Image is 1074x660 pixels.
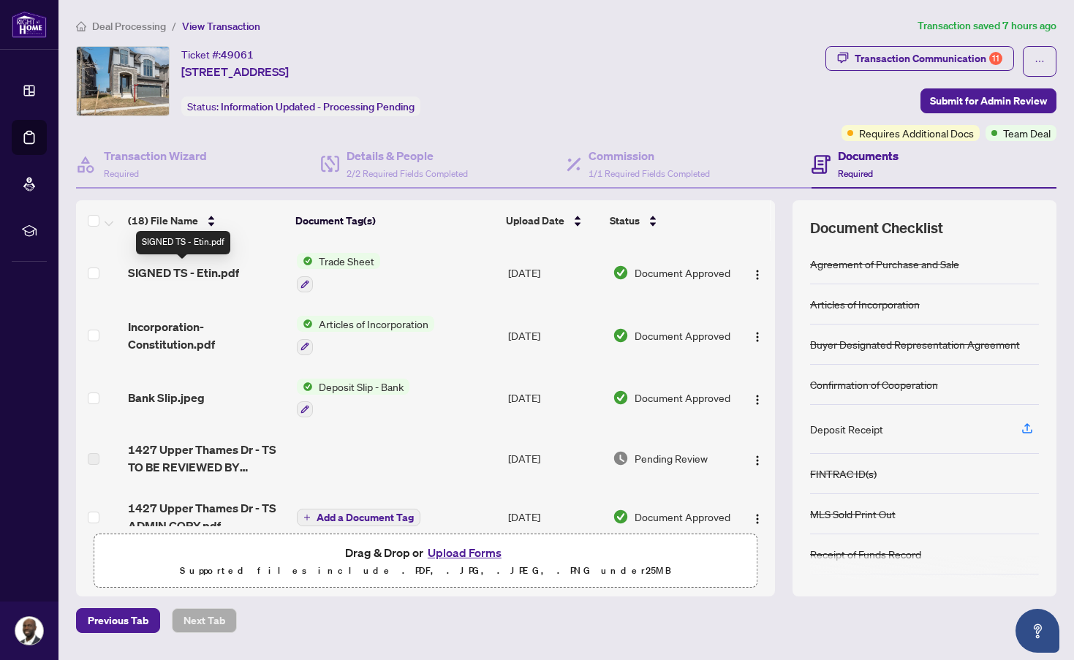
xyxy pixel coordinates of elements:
div: MLS Sold Print Out [810,506,896,522]
span: Status [610,213,640,229]
div: 11 [989,52,1002,65]
button: Transaction Communication11 [825,46,1014,71]
span: Trade Sheet [313,253,380,269]
span: plus [303,514,311,521]
div: Articles of Incorporation [810,296,920,312]
img: logo [12,11,47,38]
span: [STREET_ADDRESS] [181,63,289,80]
span: Incorporation-Constitution.pdf [128,318,285,353]
div: Ticket #: [181,46,254,63]
button: Add a Document Tag [297,509,420,526]
span: View Transaction [182,20,260,33]
img: Document Status [613,265,629,281]
button: Status IconArticles of Incorporation [297,316,434,355]
td: [DATE] [502,367,607,430]
button: Previous Tab [76,608,160,633]
th: Document Tag(s) [290,200,499,241]
th: (18) File Name [122,200,290,241]
span: Document Approved [635,509,730,525]
span: Document Approved [635,390,730,406]
img: Status Icon [297,316,313,332]
div: Transaction Communication [855,47,1002,70]
span: 2/2 Required Fields Completed [347,168,468,179]
td: [DATE] [502,429,607,488]
span: Required [104,168,139,179]
td: [DATE] [502,488,607,546]
span: Drag & Drop orUpload FormsSupported files include .PDF, .JPG, .JPEG, .PNG under25MB [94,534,757,588]
span: SIGNED TS - Etin.pdf [128,264,239,281]
button: Open asap [1016,609,1059,653]
span: (18) File Name [128,213,198,229]
span: Information Updated - Processing Pending [221,100,415,113]
button: Logo [746,505,769,528]
img: Logo [752,269,763,281]
img: Document Status [613,450,629,466]
span: Previous Tab [88,609,148,632]
img: Document Status [613,327,629,344]
span: 1427 Upper Thames Dr - TS TO BE REVIEWED BY [PERSON_NAME].pdf [128,441,285,476]
div: SIGNED TS - Etin.pdf [136,231,230,254]
button: Submit for Admin Review [920,88,1056,113]
img: Logo [752,513,763,525]
td: [DATE] [502,304,607,367]
span: ellipsis [1035,56,1045,67]
button: Status IconDeposit Slip - Bank [297,379,409,418]
span: Pending Review [635,450,708,466]
button: Logo [746,447,769,470]
div: Status: [181,96,420,116]
button: Logo [746,261,769,284]
img: IMG-X12130256_1.jpg [77,47,169,115]
h4: Details & People [347,147,468,164]
h4: Transaction Wizard [104,147,207,164]
span: Document Approved [635,327,730,344]
div: Buyer Designated Representation Agreement [810,336,1020,352]
div: Deposit Receipt [810,421,883,437]
span: Document Approved [635,265,730,281]
img: Document Status [613,509,629,525]
img: Document Status [613,390,629,406]
span: home [76,21,86,31]
span: Articles of Incorporation [313,316,434,332]
div: Confirmation of Cooperation [810,376,938,392]
img: Logo [752,394,763,406]
span: Document Checklist [810,218,943,238]
img: Logo [752,455,763,466]
span: 49061 [221,48,254,61]
button: Add a Document Tag [297,507,420,526]
span: Add a Document Tag [317,512,414,523]
span: Requires Additional Docs [859,125,974,141]
th: Upload Date [500,200,604,241]
div: FINTRAC ID(s) [810,466,877,482]
button: Status IconTrade Sheet [297,253,380,292]
td: [DATE] [502,241,607,304]
div: Agreement of Purchase and Sale [810,256,959,272]
span: 1/1 Required Fields Completed [589,168,710,179]
span: Upload Date [506,213,564,229]
span: Deposit Slip - Bank [313,379,409,395]
button: Upload Forms [423,543,506,562]
span: Drag & Drop or [345,543,506,562]
span: Required [838,168,873,179]
img: Status Icon [297,379,313,395]
img: Logo [752,331,763,343]
article: Transaction saved 7 hours ago [918,18,1056,34]
img: Profile Icon [15,617,43,645]
button: Next Tab [172,608,237,633]
span: Submit for Admin Review [930,89,1047,113]
img: Status Icon [297,253,313,269]
th: Status [604,200,734,241]
button: Logo [746,324,769,347]
div: Receipt of Funds Record [810,546,921,562]
li: / [172,18,176,34]
button: Logo [746,386,769,409]
span: 1427 Upper Thames Dr - TS ADMIN COPY.pdf [128,499,285,534]
span: Team Deal [1003,125,1051,141]
span: Bank Slip.jpeg [128,389,205,406]
h4: Commission [589,147,710,164]
span: Deal Processing [92,20,166,33]
h4: Documents [838,147,899,164]
p: Supported files include .PDF, .JPG, .JPEG, .PNG under 25 MB [103,562,748,580]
